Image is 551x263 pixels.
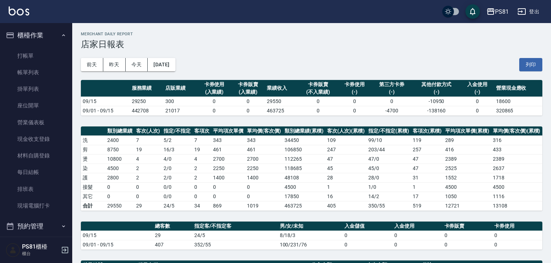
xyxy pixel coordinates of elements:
table: a dense table [81,126,542,211]
th: 平均項次單價 [211,126,245,136]
td: 0 [493,231,542,240]
td: 0 [231,106,265,115]
th: 卡券販賣 [443,222,493,231]
td: 護 [81,173,105,182]
td: 4500 [443,182,491,192]
td: 109 [325,135,366,145]
td: -138160 [412,106,460,115]
td: 09/01 - 09/15 [81,106,130,115]
td: 0 [105,192,134,201]
td: 其它 [81,192,105,201]
td: 99 / 10 [366,135,411,145]
div: 卡券販賣 [300,81,336,88]
td: 1 / 0 [366,182,411,192]
td: 0 / 0 [162,192,192,201]
a: 現金收支登錄 [3,131,69,147]
td: 18600 [494,97,542,106]
td: 0 [493,240,542,249]
td: 34 [192,201,211,210]
td: 29 [153,231,192,240]
td: 4 [192,154,211,164]
td: 257 [411,145,443,154]
th: 類別總業績 [105,126,134,136]
td: 29550 [265,97,299,106]
td: 47 [325,154,366,164]
td: 352/55 [192,240,278,249]
button: 櫃檯作業 [3,26,69,45]
button: [DATE] [148,58,175,71]
th: 客次(人次) [134,126,162,136]
td: 0 [338,97,372,106]
a: 帳單列表 [3,64,69,81]
td: 12721 [443,201,491,210]
td: 合計 [81,201,105,210]
td: 461 [211,145,245,154]
td: 407 [153,240,192,249]
button: 今天 [126,58,148,71]
td: 0 [198,97,231,106]
p: 櫃台 [22,250,59,257]
th: 總客數 [153,222,192,231]
button: 列印 [519,58,542,71]
td: 0 [211,182,245,192]
div: PS81 [495,7,509,16]
td: 1050 [443,192,491,201]
td: 19 [192,145,211,154]
td: 31 [411,173,443,182]
td: 463725 [265,106,299,115]
div: 第三方卡券 [373,81,411,88]
td: 100/231/76 [278,240,343,249]
td: 2389 [443,154,491,164]
td: 28 / 0 [366,173,411,182]
th: 男/女/未知 [278,222,343,231]
td: 8/18/3 [278,231,343,240]
td: 47 / 0 [366,154,411,164]
td: 2800 [105,173,134,182]
td: 442708 [130,106,164,115]
td: 09/01 - 09/15 [81,240,153,249]
th: 服務業績 [130,80,164,97]
td: 2700 [211,154,245,164]
td: 0 [192,192,211,201]
td: 09/15 [81,231,153,240]
td: 2250 [245,164,283,173]
td: 2250 [211,164,245,173]
td: 0 [343,240,392,249]
img: Logo [9,6,29,15]
td: 2 / 0 [162,164,192,173]
td: 4500 [283,182,325,192]
td: 1 [325,182,366,192]
td: 0 [211,192,245,201]
td: 14 / 2 [366,192,411,201]
td: 0 [372,97,412,106]
td: 0 [338,106,372,115]
th: 營業現金應收 [494,80,542,97]
td: 1718 [491,173,542,182]
td: 2525 [443,164,491,173]
td: 24/5 [192,231,278,240]
h2: Merchant Daily Report [81,32,542,36]
td: 47 [411,154,443,164]
td: 4500 [105,164,134,173]
td: 7 [134,135,162,145]
a: 現場電腦打卡 [3,197,69,214]
div: (入業績) [233,88,263,96]
table: a dense table [81,80,542,116]
td: 29250 [130,97,164,106]
div: (-) [414,88,459,96]
td: 2 / 0 [162,173,192,182]
td: 106850 [283,145,325,154]
td: 0 [245,182,283,192]
td: 416 [443,145,491,154]
td: 0 [134,192,162,201]
h5: PS81櫃檯 [22,243,59,250]
a: 每日結帳 [3,164,69,180]
td: 09/15 [81,97,130,106]
td: 28 [325,173,366,182]
td: 21017 [164,106,198,115]
td: 0 [245,192,283,201]
img: Person [6,243,20,257]
div: 卡券販賣 [233,81,263,88]
td: 2700 [245,154,283,164]
td: -4700 [372,106,412,115]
